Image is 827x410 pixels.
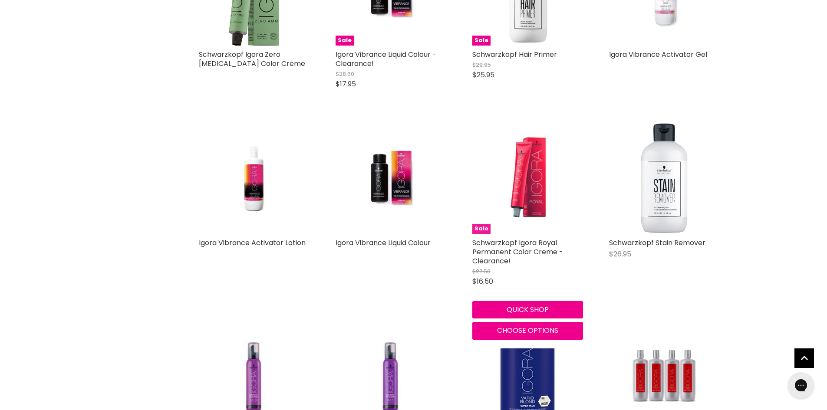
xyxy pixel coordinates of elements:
[199,238,306,248] a: Igora Vibrance Activator Lotion
[472,224,491,234] span: Sale
[609,123,720,234] a: Schwarzkopf Stain Remover
[472,70,494,80] span: $25.95
[640,123,688,234] img: Schwarzkopf Stain Remover
[472,301,583,318] button: Quick shop
[472,36,491,46] span: Sale
[609,49,707,59] a: Igora Vibrance Activator Gel
[609,238,705,248] a: Schwarzkopf Stain Remover
[497,325,558,335] span: Choose options
[609,249,631,259] span: $26.95
[472,123,583,234] a: Schwarzkopf Igora Royal Permanent Color Creme - Clearance!Sale
[336,70,354,78] span: $28.60
[472,276,493,286] span: $16.50
[354,123,428,234] img: Igora Vibrance Liquid Colour
[336,36,354,46] span: Sale
[472,238,563,266] a: Schwarzkopf Igora Royal Permanent Color Creme - Clearance!
[784,369,818,401] iframe: Gorgias live chat messenger
[472,61,491,69] span: $29.95
[336,123,446,234] a: Igora Vibrance Liquid Colour
[491,123,564,234] img: Schwarzkopf Igora Royal Permanent Color Creme - Clearance!
[336,49,436,69] a: Igora Vibrance Liquid Colour - Clearance!
[472,267,491,276] span: $27.50
[336,238,431,248] a: Igora Vibrance Liquid Colour
[472,322,583,339] button: Choose options
[199,123,310,234] a: Igora Vibrance Activator Lotion
[472,49,557,59] a: Schwarzkopf Hair Primer
[199,49,305,69] a: Schwarzkopf Igora Zero [MEDICAL_DATA] Color Creme
[336,79,356,89] span: $17.95
[217,123,291,234] img: Igora Vibrance Activator Lotion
